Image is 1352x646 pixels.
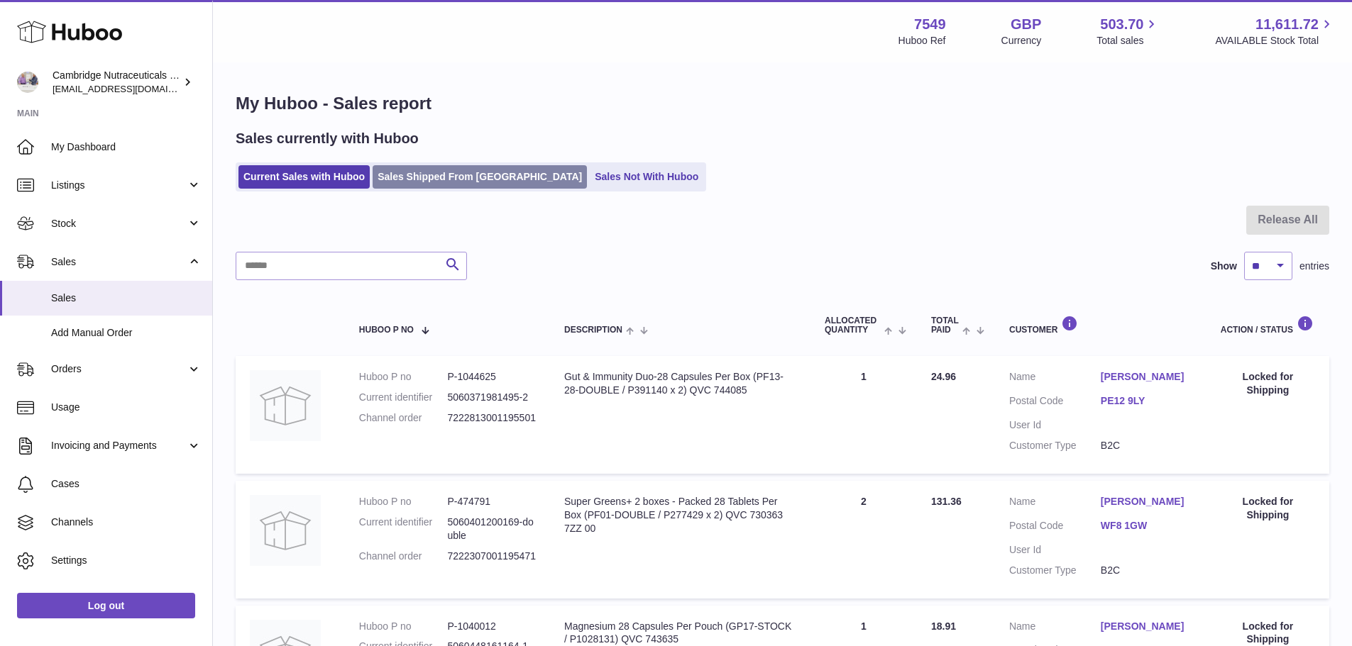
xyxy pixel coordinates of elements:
dt: Customer Type [1009,564,1101,577]
dd: P-1044625 [447,370,536,384]
dd: P-474791 [447,495,536,508]
a: Current Sales with Huboo [238,165,370,189]
div: Currency [1001,34,1042,48]
span: 11,611.72 [1255,15,1319,34]
dt: Huboo P no [359,370,448,384]
td: 2 [810,481,917,598]
dd: 7222813001195501 [447,411,536,425]
div: Huboo Ref [898,34,946,48]
span: Cases [51,477,202,491]
span: Total paid [931,316,959,335]
span: Channels [51,516,202,529]
dt: Current identifier [359,516,448,542]
img: no-photo.jpg [250,495,321,566]
label: Show [1211,260,1237,273]
dt: Channel order [359,411,448,425]
span: entries [1299,260,1329,273]
span: Huboo P no [359,325,414,335]
span: Add Manual Order [51,326,202,340]
td: 1 [810,356,917,474]
div: Gut & Immunity Duo-28 Capsules Per Box (PF13-28-DOUBLE / P391140 x 2) QVC 744085 [564,370,796,397]
a: Sales Not With Huboo [590,165,703,189]
span: Stock [51,217,187,230]
dt: User Id [1009,418,1101,432]
span: 18.91 [931,620,956,632]
div: Locked for Shipping [1221,495,1315,522]
dd: 5060371981495-2 [447,391,536,404]
div: Locked for Shipping [1221,370,1315,397]
div: Cambridge Nutraceuticals Ltd [53,69,180,96]
dd: B2C [1101,439,1192,452]
span: 24.96 [931,371,956,382]
span: Description [564,325,622,335]
div: Super Greens+ 2 boxes - Packed 28 Tablets Per Box (PF01-DOUBLE / P277429 x 2) QVC 730363 7ZZ 00 [564,495,796,535]
span: 503.70 [1100,15,1143,34]
a: [PERSON_NAME] [1101,620,1192,633]
dd: P-1040012 [447,620,536,633]
span: Invoicing and Payments [51,439,187,452]
a: Sales Shipped From [GEOGRAPHIC_DATA] [373,165,587,189]
dt: Huboo P no [359,495,448,508]
span: AVAILABLE Stock Total [1215,34,1335,48]
span: ALLOCATED Quantity [825,316,881,335]
a: PE12 9LY [1101,394,1192,408]
dt: Name [1009,620,1101,637]
img: internalAdmin-7549@internal.huboo.com [17,72,38,93]
strong: 7549 [914,15,946,34]
dt: Name [1009,495,1101,512]
dt: Name [1009,370,1101,387]
span: Orders [51,362,187,376]
dt: Customer Type [1009,439,1101,452]
h2: Sales currently with Huboo [236,129,419,148]
div: Action / Status [1221,316,1315,335]
dt: Huboo P no [359,620,448,633]
a: 503.70 Total sales [1097,15,1160,48]
strong: GBP [1011,15,1041,34]
dt: Postal Code [1009,394,1101,411]
a: [PERSON_NAME] [1101,495,1192,508]
span: Settings [51,554,202,567]
a: [PERSON_NAME] [1101,370,1192,384]
span: 131.36 [931,496,962,507]
span: [EMAIL_ADDRESS][DOMAIN_NAME] [53,83,209,94]
span: My Dashboard [51,140,202,154]
div: Customer [1009,316,1192,335]
dd: 7222307001195471 [447,550,536,563]
span: Total sales [1097,34,1160,48]
span: Usage [51,401,202,414]
a: WF8 1GW [1101,519,1192,533]
h1: My Huboo - Sales report [236,92,1329,115]
dt: Postal Code [1009,519,1101,536]
dd: B2C [1101,564,1192,577]
span: Listings [51,179,187,192]
span: Sales [51,255,187,269]
a: Log out [17,593,195,618]
dt: Channel order [359,550,448,563]
img: no-photo.jpg [250,370,321,441]
dd: 5060401200169-double [447,516,536,542]
a: 11,611.72 AVAILABLE Stock Total [1215,15,1335,48]
span: Sales [51,291,202,305]
dt: Current identifier [359,391,448,404]
dt: User Id [1009,543,1101,557]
